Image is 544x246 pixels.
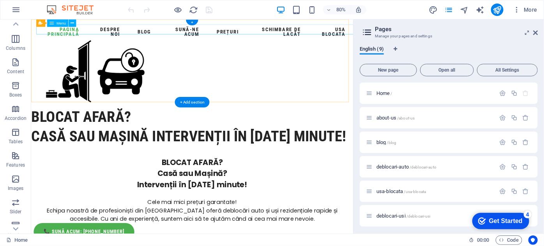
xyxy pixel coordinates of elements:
[500,163,506,170] div: Settings
[175,97,210,107] div: + Add section
[6,4,63,20] div: Get Started 4 items remaining, 20% complete
[511,188,518,195] div: Duplicate
[410,165,436,169] span: /deblocari-auto
[375,26,538,33] h2: Pages
[375,33,522,40] h3: Manage your pages and settings
[500,114,506,121] div: Settings
[387,141,397,145] span: /blog
[391,91,392,96] span: /
[45,5,103,14] img: Editor Logo
[360,44,384,55] span: English (9)
[10,209,22,215] p: Slider
[500,90,506,97] div: Settings
[460,5,469,14] i: Navigator
[374,140,496,145] div: blog/blog
[186,20,198,25] div: +
[374,164,496,169] div: deblocari-auto/deblocari-auto
[523,188,529,195] div: Remove
[189,5,198,14] i: Reload page
[9,92,22,98] p: Boxes
[513,6,537,14] span: More
[424,68,470,72] span: Open all
[376,188,426,194] span: usa-blocata
[8,185,24,192] p: Images
[491,4,503,16] button: publish
[376,90,392,96] span: Home
[376,164,436,170] span: deblocari-auto
[406,214,431,218] span: /deblocari-usi
[376,115,415,121] span: about-us
[444,5,454,14] button: pages
[500,139,506,146] div: Settings
[510,4,540,16] button: More
[496,235,522,245] button: Code
[475,5,484,14] i: AI Writer
[493,5,502,14] i: Publish
[173,5,183,14] button: Click here to leave preview mode and continue editing
[374,115,496,120] div: about-us/about-us
[482,237,484,243] span: :
[477,235,489,245] span: 00 00
[511,114,518,121] div: Duplicate
[475,5,485,14] button: text_generator
[477,64,538,76] button: All Settings
[5,115,26,121] p: Accordion
[6,235,28,245] a: Click to cancel selection. Double-click to open Pages
[480,68,534,72] span: All Settings
[374,213,496,218] div: deblocari-usi/deblocari-usi
[429,5,438,14] i: Design (Ctrl+Alt+Y)
[404,190,426,194] span: /usa-blocata
[460,5,469,14] button: navigator
[376,139,396,145] span: Click to open page
[355,6,362,13] i: On resize automatically adjust zoom level to fit chosen device.
[523,114,529,121] div: Remove
[523,90,529,97] div: The startpage cannot be deleted
[523,163,529,170] div: Remove
[528,235,538,245] button: Usercentrics
[429,5,438,14] button: design
[9,139,23,145] p: Tables
[6,162,25,168] p: Features
[23,9,57,16] div: Get Started
[511,163,518,170] div: Duplicate
[511,139,518,146] div: Duplicate
[499,235,519,245] span: Code
[523,139,529,146] div: Remove
[374,91,496,96] div: Home/
[335,5,347,14] h6: 80%
[6,45,25,51] p: Columns
[376,213,431,219] span: deblocari-usi
[189,5,198,14] button: reload
[374,189,496,194] div: usa-blocata/usa-blocata
[420,64,474,76] button: Open all
[360,46,538,61] div: Language Tabs
[360,64,417,76] button: New page
[500,188,506,195] div: Settings
[7,69,24,75] p: Content
[323,5,351,14] button: 80%
[58,2,65,9] div: 4
[397,116,415,120] span: /about-us
[57,21,66,25] span: Menu
[444,5,453,14] i: Pages (Ctrl+Alt+S)
[511,90,518,97] div: Duplicate
[363,68,413,72] span: New page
